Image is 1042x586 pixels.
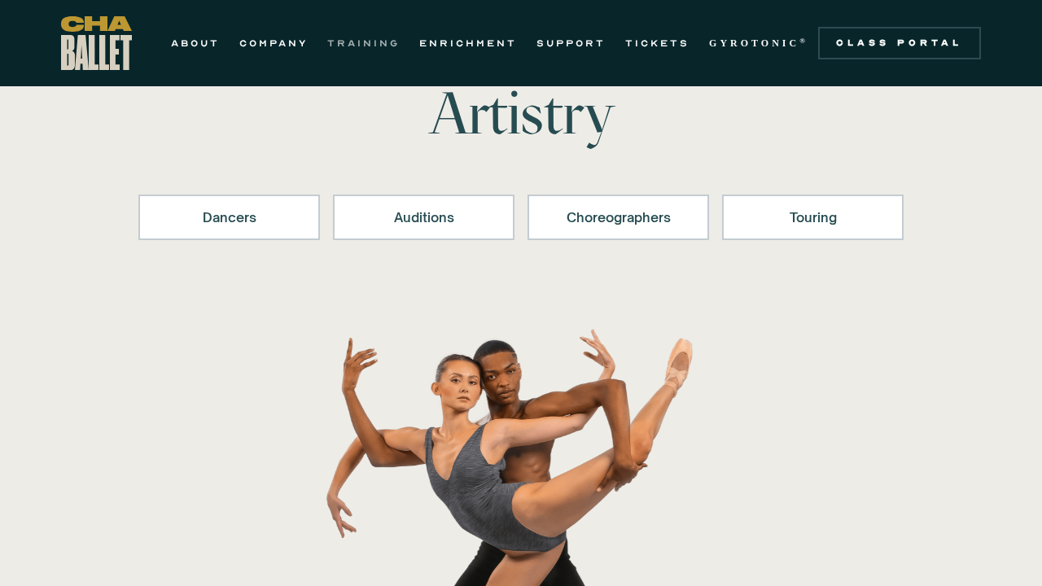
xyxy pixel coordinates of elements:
[267,25,775,142] h1: Athleticism & Artistry
[239,33,308,53] a: COMPANY
[419,33,517,53] a: ENRICHMENT
[722,195,904,240] a: Touring
[171,33,220,53] a: ABOUT
[828,37,971,50] div: Class Portal
[138,195,320,240] a: Dancers
[625,33,690,53] a: TICKETS
[333,195,514,240] a: Auditions
[709,37,799,49] strong: GYROTONIC
[61,16,132,70] a: home
[549,208,688,227] div: Choreographers
[160,208,299,227] div: Dancers
[528,195,709,240] a: Choreographers
[709,33,808,53] a: GYROTONIC®
[818,27,981,59] a: Class Portal
[536,33,606,53] a: SUPPORT
[327,33,400,53] a: TRAINING
[743,208,882,227] div: Touring
[354,208,493,227] div: Auditions
[799,37,808,45] sup: ®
